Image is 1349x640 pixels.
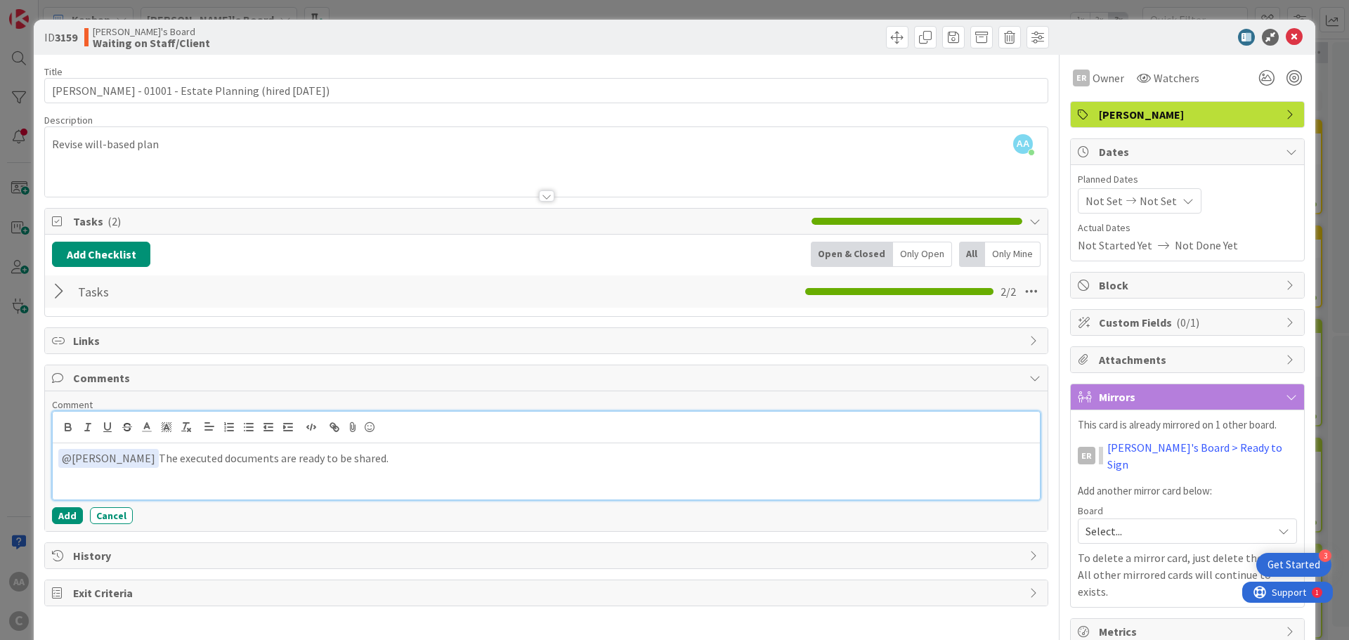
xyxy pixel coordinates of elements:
[73,370,1022,386] span: Comments
[1140,192,1177,209] span: Not Set
[1176,315,1199,329] span: ( 0/1 )
[811,242,893,267] div: Open & Closed
[52,136,1041,152] p: Revise will-based plan
[52,507,83,524] button: Add
[1086,192,1123,209] span: Not Set
[44,65,63,78] label: Title
[1256,553,1331,577] div: Open Get Started checklist, remaining modules: 3
[985,242,1041,267] div: Only Mine
[893,242,952,267] div: Only Open
[52,242,150,267] button: Add Checklist
[93,26,210,37] span: [PERSON_NAME]'s Board
[93,37,210,48] b: Waiting on Staff/Client
[62,451,72,465] span: @
[1073,70,1090,86] div: ER
[1099,277,1279,294] span: Block
[58,449,1034,468] p: The executed documents are ready to be shared.
[73,547,1022,564] span: History
[73,332,1022,349] span: Links
[1078,447,1095,464] div: ER
[44,29,77,46] span: ID
[1175,237,1238,254] span: Not Done Yet
[1099,106,1279,123] span: [PERSON_NAME]
[73,6,77,17] div: 1
[1013,134,1033,154] span: AA
[1078,237,1152,254] span: Not Started Yet
[1267,558,1320,572] div: Get Started
[1078,506,1103,516] span: Board
[1078,172,1297,187] span: Planned Dates
[107,214,121,228] span: ( 2 )
[1078,221,1297,235] span: Actual Dates
[1001,283,1016,300] span: 2 / 2
[1078,483,1297,499] p: Add another mirror card below:
[62,451,155,465] span: [PERSON_NAME]
[1086,521,1265,541] span: Select...
[73,279,389,304] input: Add Checklist...
[52,398,93,411] span: Comment
[1078,549,1297,600] p: To delete a mirror card, just delete the card. All other mirrored cards will continue to exists.
[959,242,985,267] div: All
[73,213,804,230] span: Tasks
[55,30,77,44] b: 3159
[44,114,93,126] span: Description
[1093,70,1124,86] span: Owner
[1099,143,1279,160] span: Dates
[1099,314,1279,331] span: Custom Fields
[30,2,64,19] span: Support
[1319,549,1331,562] div: 3
[1107,439,1297,473] a: [PERSON_NAME]'s Board > Ready to Sign
[44,78,1048,103] input: type card name here...
[1078,417,1297,433] p: This card is already mirrored on 1 other board.
[73,585,1022,601] span: Exit Criteria
[1154,70,1199,86] span: Watchers
[90,507,133,524] button: Cancel
[1099,388,1279,405] span: Mirrors
[1099,623,1279,640] span: Metrics
[1099,351,1279,368] span: Attachments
